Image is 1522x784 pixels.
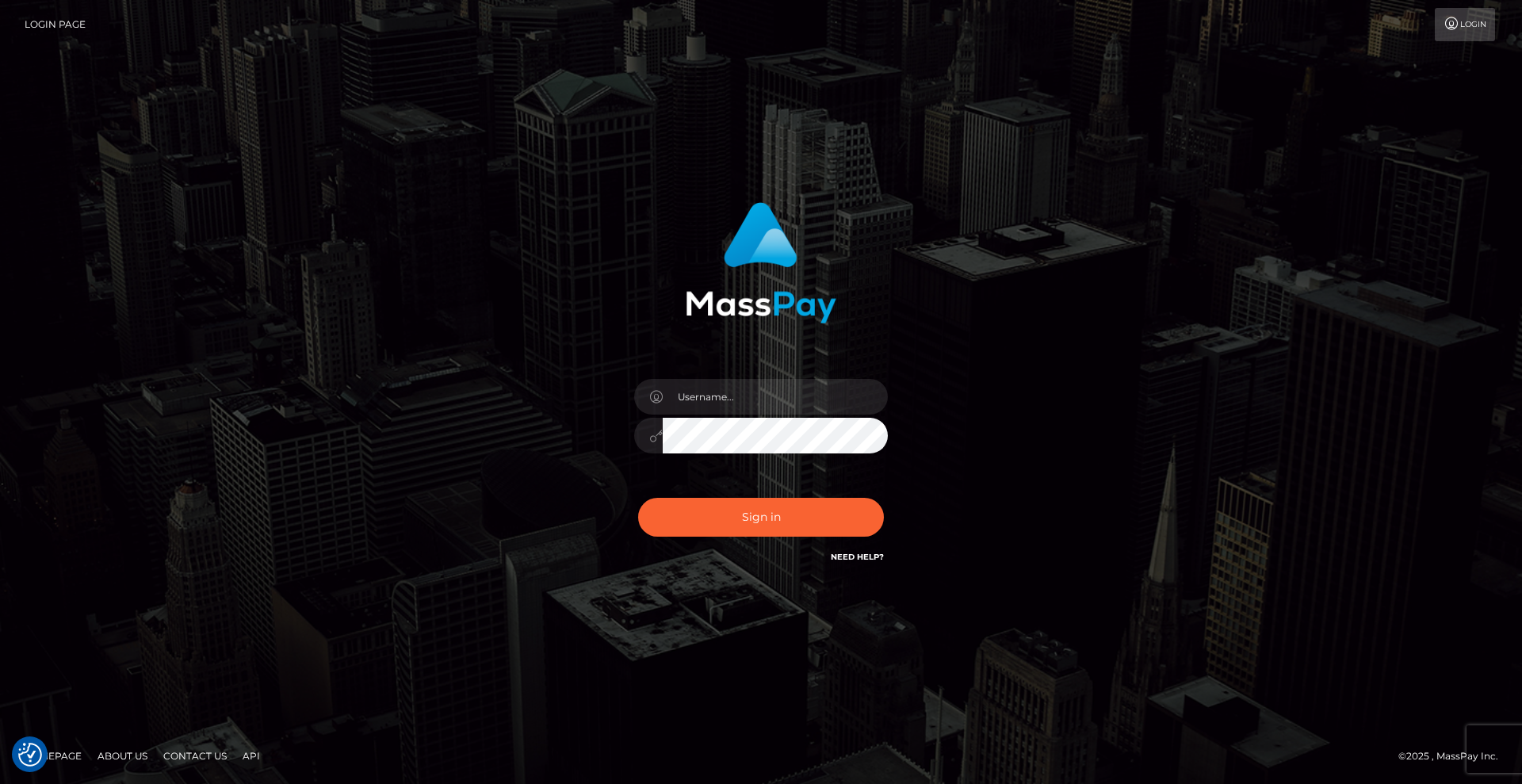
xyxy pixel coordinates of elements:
[1435,8,1495,41] a: Login
[18,743,42,767] button: Consent Preferences
[17,744,88,768] a: Homepage
[236,744,266,768] a: API
[831,552,884,562] a: Need Help?
[25,8,86,41] a: Login Page
[638,498,884,537] button: Sign in
[1398,748,1510,765] div: © 2025 , MassPay Inc.
[686,202,836,323] img: MassPay Login
[663,379,888,415] input: Username...
[91,744,154,768] a: About Us
[157,744,233,768] a: Contact Us
[18,743,42,767] img: Revisit consent button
